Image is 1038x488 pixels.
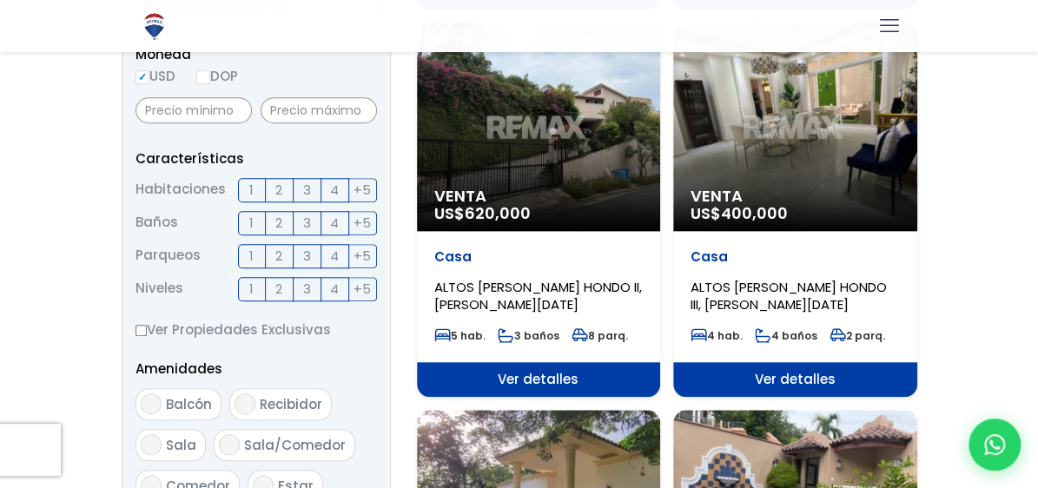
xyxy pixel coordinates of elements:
span: 620,000 [465,202,531,224]
span: Niveles [136,277,183,301]
span: Venta [691,188,900,205]
span: 1 [249,212,254,234]
span: +5 [354,245,371,267]
a: Venta US$400,000 Casa ALTOS [PERSON_NAME] HONDO III, [PERSON_NAME][DATE] 4 hab. 4 baños 2 parq. V... [673,23,917,397]
span: 4 hab. [691,328,743,343]
span: 8 parq. [572,328,628,343]
span: 1 [249,245,254,267]
a: Venta US$620,000 Casa ALTOS [PERSON_NAME] HONDO II, [PERSON_NAME][DATE] 5 hab. 3 baños 8 parq. Ve... [417,23,661,397]
span: 4 [330,179,339,201]
span: Moneda [136,43,377,65]
img: Logo de REMAX [139,11,169,42]
span: ALTOS [PERSON_NAME] HONDO III, [PERSON_NAME][DATE] [691,278,887,313]
span: 3 [303,245,311,267]
span: 3 baños [498,328,559,343]
input: Balcón [141,393,162,414]
input: Sala/Comedor [219,434,240,455]
span: Venta [434,188,644,205]
span: 2 [275,179,282,201]
span: 1 [249,278,254,300]
span: US$ [434,202,531,224]
label: DOP [196,65,238,87]
span: 4 [330,245,339,267]
label: USD [136,65,175,87]
span: 400,000 [721,202,788,224]
span: +5 [354,278,371,300]
span: 2 [275,212,282,234]
span: Recibidor [260,395,322,413]
input: DOP [196,70,210,84]
span: Balcón [166,395,212,413]
span: 2 [275,278,282,300]
span: 2 parq. [830,328,885,343]
input: Sala [141,434,162,455]
span: 4 [330,212,339,234]
span: Baños [136,211,178,235]
input: Recibidor [235,393,255,414]
span: Ver detalles [673,362,917,397]
span: US$ [691,202,788,224]
span: 3 [303,179,311,201]
p: Amenidades [136,358,377,379]
a: mobile menu [875,11,904,41]
label: Ver Propiedades Exclusivas [136,319,377,340]
span: ALTOS [PERSON_NAME] HONDO II, [PERSON_NAME][DATE] [434,278,642,313]
input: Precio máximo [261,97,377,123]
span: 4 [330,278,339,300]
span: +5 [354,212,371,234]
span: +5 [354,179,371,201]
span: Sala/Comedor [244,436,346,454]
p: Casa [434,248,644,266]
p: Casa [691,248,900,266]
span: 4 baños [755,328,817,343]
span: 3 [303,212,311,234]
span: 3 [303,278,311,300]
span: Ver detalles [417,362,661,397]
input: USD [136,70,149,84]
p: Características [136,148,377,169]
span: 2 [275,245,282,267]
input: Ver Propiedades Exclusivas [136,325,147,336]
span: Sala [166,436,196,454]
span: 5 hab. [434,328,486,343]
span: 1 [249,179,254,201]
span: Parqueos [136,244,201,268]
input: Precio mínimo [136,97,252,123]
span: Habitaciones [136,178,226,202]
